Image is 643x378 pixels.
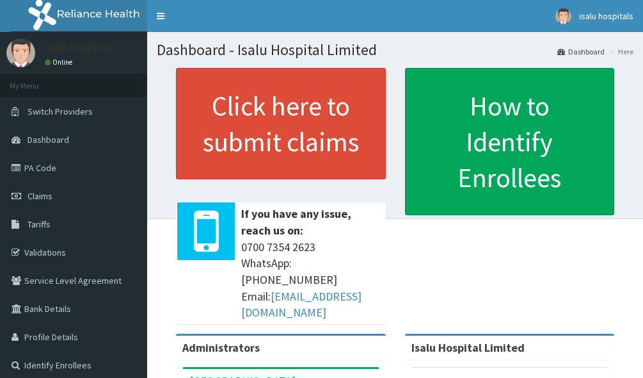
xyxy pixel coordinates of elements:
[405,68,615,215] a: How to Identify Enrollees
[28,106,93,117] span: Switch Providers
[28,218,51,230] span: Tariffs
[6,38,35,67] img: User Image
[606,46,633,57] li: Here
[28,190,52,202] span: Claims
[241,206,351,238] b: If you have any issue, reach us on:
[241,289,361,320] a: [EMAIL_ADDRESS][DOMAIN_NAME]
[45,42,116,53] p: isalu hospitals
[176,68,386,179] a: Click here to submit claims
[555,8,571,24] img: User Image
[28,134,69,145] span: Dashboard
[45,58,75,67] a: Online
[579,10,633,22] span: isalu hospitals
[557,46,605,57] a: Dashboard
[411,340,525,355] strong: Isalu Hospital Limited
[157,42,633,58] h1: Dashboard - Isalu Hospital Limited
[182,340,260,355] b: Administrators
[241,239,379,322] span: 0700 7354 2623 WhatsApp: [PHONE_NUMBER] Email:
